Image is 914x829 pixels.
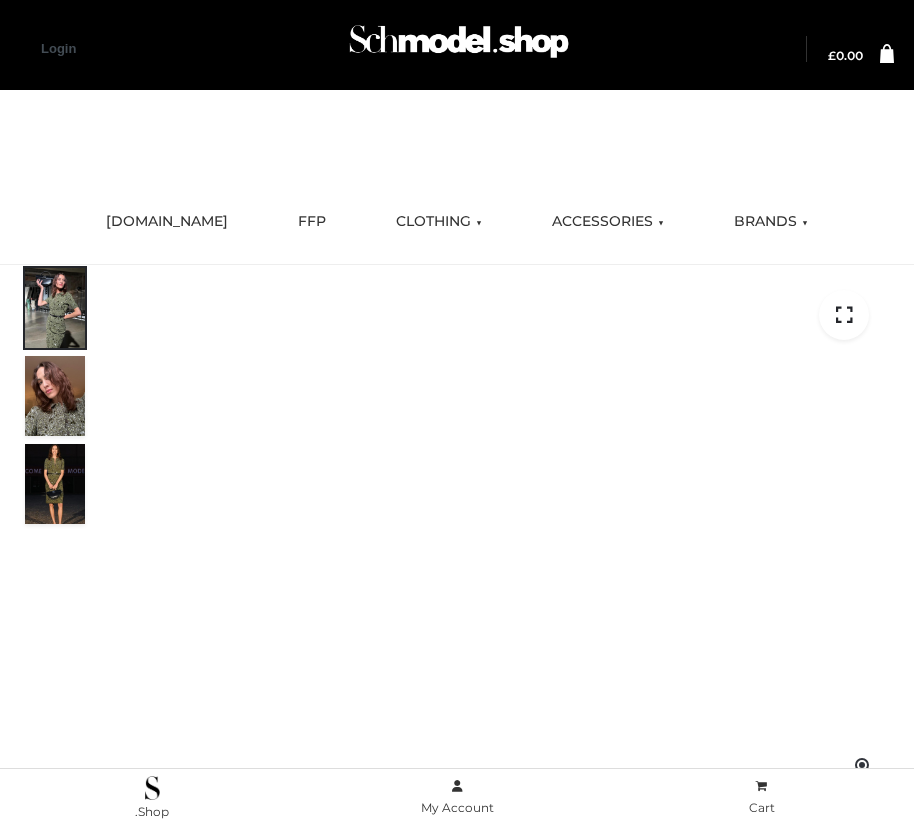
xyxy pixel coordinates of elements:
[828,50,863,62] a: £0.00
[749,800,775,815] span: Cart
[340,17,574,82] a: Schmodel Admin 964
[135,804,169,819] span: .Shop
[25,444,85,524] img: Screenshot-2024-10-29-at-7.00.09%E2%80%AFPM.jpg
[828,48,836,63] span: £
[828,48,863,63] bdi: 0.00
[41,41,76,56] a: Login
[25,268,85,348] img: Screenshot-2024-10-29-at-6.59.56%E2%80%AFPM.jpg
[25,356,85,436] img: Screenshot-2024-10-29-at-7.00.03%E2%80%AFPM.jpg
[421,800,494,815] span: My Account
[344,11,574,82] img: Schmodel Admin 964
[719,200,823,244] a: BRANDS
[609,775,914,820] a: Cart
[305,775,610,820] a: My Account
[381,200,497,244] a: CLOTHING
[91,200,243,244] a: [DOMAIN_NAME]
[537,200,679,244] a: ACCESSORIES
[283,200,341,244] a: FFP
[145,776,160,800] img: .Shop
